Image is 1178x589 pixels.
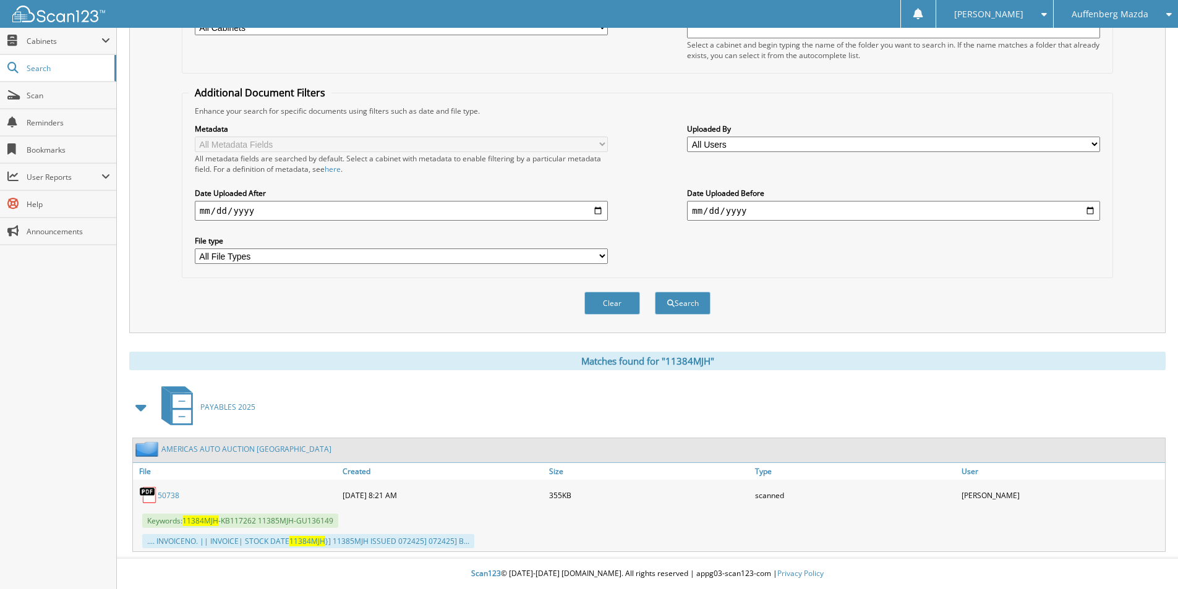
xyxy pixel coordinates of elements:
[189,86,331,100] legend: Additional Document Filters
[752,463,958,480] a: Type
[182,515,218,526] span: 11384MJH
[154,383,255,431] a: PAYABLES 2025
[27,117,110,128] span: Reminders
[195,201,608,221] input: start
[195,124,608,134] label: Metadata
[546,483,753,507] div: 355KB
[27,226,110,237] span: Announcements
[189,106,1106,116] div: Enhance your search for specific documents using filters such as date and file type.
[289,536,325,546] span: 11384MJH
[954,11,1023,18] span: [PERSON_NAME]
[339,483,546,507] div: [DATE] 8:21 AM
[142,534,474,548] div: .... INVOICENO. || INVOICE| STOCK DATE }] 11385MJH ISSUED 072425] 072425] B...
[12,6,105,22] img: scan123-logo-white.svg
[958,483,1165,507] div: [PERSON_NAME]
[325,164,341,174] a: here
[195,188,608,198] label: Date Uploaded After
[27,36,101,46] span: Cabinets
[777,568,824,578] a: Privacy Policy
[158,490,179,501] a: 50738
[655,292,711,315] button: Search
[584,292,640,315] button: Clear
[195,235,608,246] label: File type
[27,63,108,74] span: Search
[1116,530,1178,589] iframe: Chat Widget
[687,124,1100,134] label: Uploaded By
[27,145,110,155] span: Bookmarks
[471,568,501,578] span: Scan123
[687,188,1100,198] label: Date Uploaded Before
[687,40,1100,61] div: Select a cabinet and begin typing the name of the folder you want to search in. If the name match...
[958,463,1165,480] a: User
[27,90,110,101] span: Scan
[195,153,608,174] div: All metadata fields are searched by default. Select a cabinet with metadata to enable filtering b...
[117,559,1178,589] div: © [DATE]-[DATE] [DOMAIN_NAME]. All rights reserved | appg03-scan123-com |
[133,463,339,480] a: File
[546,463,753,480] a: Size
[1072,11,1148,18] span: Auffenberg Mazda
[200,402,255,412] span: PAYABLES 2025
[27,172,101,182] span: User Reports
[135,441,161,457] img: folder2.png
[161,444,331,454] a: AMERICAS AUTO AUCTION [GEOGRAPHIC_DATA]
[752,483,958,507] div: scanned
[339,463,546,480] a: Created
[27,199,110,210] span: Help
[129,352,1166,370] div: Matches found for "11384MJH"
[142,514,338,528] span: Keywords: -KB117262 11385MJH-GU136149
[687,201,1100,221] input: end
[139,486,158,504] img: PDF.png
